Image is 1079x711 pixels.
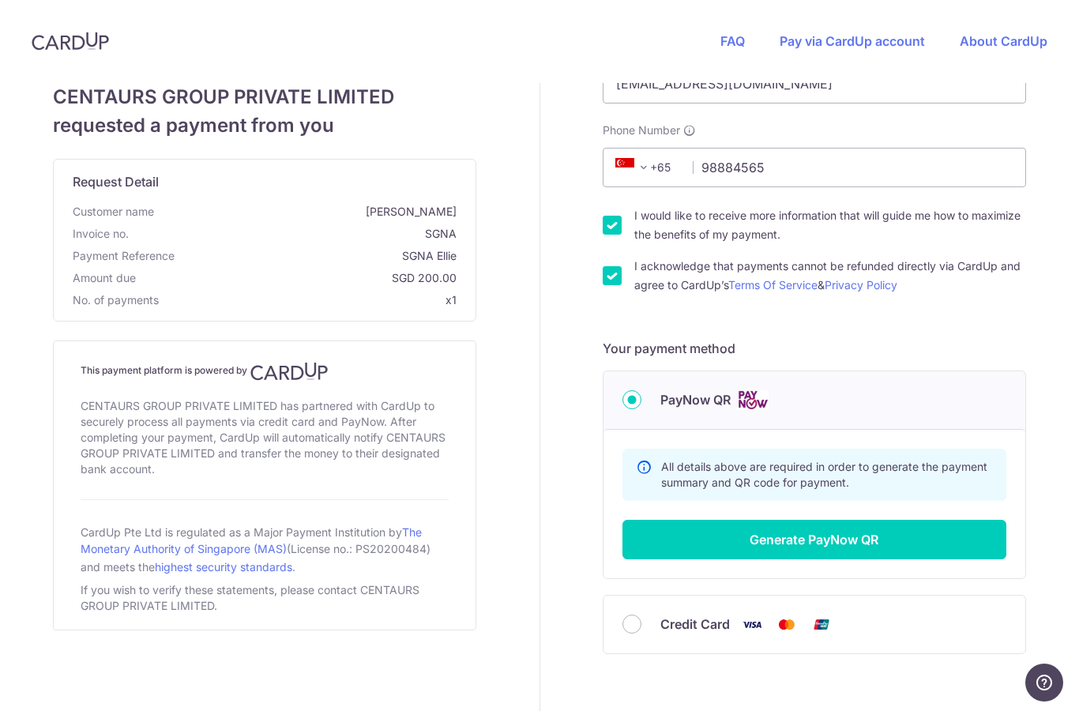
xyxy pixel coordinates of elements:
div: If you wish to verify these statements, please contact CENTAURS GROUP PRIVATE LIMITED. [81,579,449,617]
span: SGNA Ellie [181,248,457,264]
span: translation missing: en.payment_reference [73,249,175,262]
span: +65 [611,158,682,177]
span: Credit Card [660,615,730,634]
h5: Your payment method [603,339,1026,358]
img: Union Pay [806,615,837,634]
img: CardUp [32,32,109,51]
span: SGD 200.00 [142,270,457,286]
div: PayNow QR Cards logo [622,390,1006,410]
img: Visa [736,615,768,634]
span: +65 [615,158,653,177]
button: Generate PayNow QR [622,520,1006,559]
span: SGNA [135,226,457,242]
input: Email address [603,64,1026,103]
span: Invoice no. [73,226,129,242]
div: CardUp Pte Ltd is regulated as a Major Payment Institution by (License no.: PS20200484) and meets... [81,519,449,579]
a: Terms Of Service [728,278,818,292]
img: Mastercard [771,615,803,634]
span: [PERSON_NAME] [160,204,457,220]
span: Customer name [73,204,154,220]
span: x1 [446,293,457,307]
img: CardUp [250,362,328,381]
a: About CardUp [960,33,1047,49]
label: I would like to receive more information that will guide me how to maximize the benefits of my pa... [634,206,1026,244]
span: PayNow QR [660,390,731,409]
label: I acknowledge that payments cannot be refunded directly via CardUp and agree to CardUp’s & [634,257,1026,295]
iframe: Opens a widget where you can find more information [1025,664,1063,703]
span: Amount due [73,270,136,286]
span: All details above are required in order to generate the payment summary and QR code for payment. [661,460,987,489]
a: FAQ [720,33,745,49]
a: Privacy Policy [825,278,897,292]
span: CENTAURS GROUP PRIVATE LIMITED [53,83,476,111]
span: No. of payments [73,292,159,308]
span: Phone Number [603,122,680,138]
div: Credit Card Visa Mastercard Union Pay [622,615,1006,634]
img: Cards logo [737,390,769,410]
span: translation missing: en.request_detail [73,174,159,190]
h4: This payment platform is powered by [81,362,449,381]
a: Pay via CardUp account [780,33,925,49]
a: highest security standards [155,560,292,574]
span: requested a payment from you [53,111,476,140]
div: CENTAURS GROUP PRIVATE LIMITED has partnered with CardUp to securely process all payments via cre... [81,395,449,480]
